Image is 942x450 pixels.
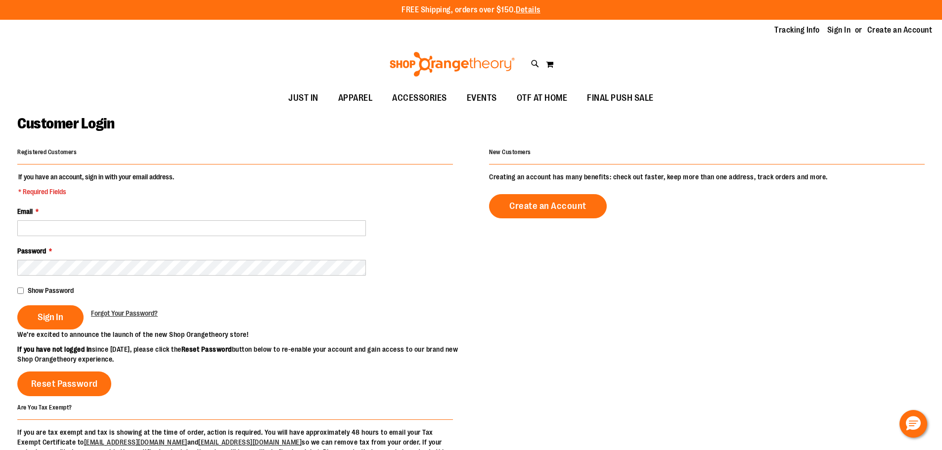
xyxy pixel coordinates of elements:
span: Customer Login [17,115,114,132]
a: Reset Password [17,371,111,396]
a: Sign In [827,25,851,36]
a: ACCESSORIES [382,87,457,110]
p: since [DATE], please click the button below to re-enable your account and gain access to our bran... [17,344,471,364]
a: Create an Account [489,194,607,218]
img: Shop Orangetheory [388,52,516,77]
a: [EMAIL_ADDRESS][DOMAIN_NAME] [198,438,302,446]
span: Reset Password [31,378,98,389]
a: OTF AT HOME [507,87,578,110]
a: Tracking Info [774,25,820,36]
a: FINAL PUSH SALE [577,87,664,110]
p: We’re excited to announce the launch of the new Shop Orangetheory store! [17,329,471,339]
button: Sign In [17,305,84,329]
a: APPAREL [328,87,383,110]
strong: If you have not logged in [17,345,92,353]
a: Forgot Your Password? [91,308,158,318]
a: JUST IN [278,87,328,110]
span: OTF AT HOME [517,87,568,109]
button: Hello, have a question? Let’s chat. [899,410,927,438]
span: JUST IN [288,87,318,109]
a: [EMAIL_ADDRESS][DOMAIN_NAME] [84,438,187,446]
span: EVENTS [467,87,497,109]
span: * Required Fields [18,187,174,197]
strong: Reset Password [181,345,232,353]
span: APPAREL [338,87,373,109]
legend: If you have an account, sign in with your email address. [17,172,175,197]
span: FINAL PUSH SALE [587,87,654,109]
span: Sign In [38,312,63,323]
span: Forgot Your Password? [91,309,158,317]
p: FREE Shipping, orders over $150. [402,4,540,16]
strong: Are You Tax Exempt? [17,404,72,410]
a: Create an Account [867,25,933,36]
span: Email [17,207,33,215]
span: Password [17,247,46,255]
strong: New Customers [489,149,531,156]
strong: Registered Customers [17,149,77,156]
p: Creating an account has many benefits: check out faster, keep more than one address, track orders... [489,172,925,182]
a: Details [516,5,540,14]
span: ACCESSORIES [392,87,447,109]
a: EVENTS [457,87,507,110]
span: Create an Account [509,201,586,211]
span: Show Password [28,286,74,294]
